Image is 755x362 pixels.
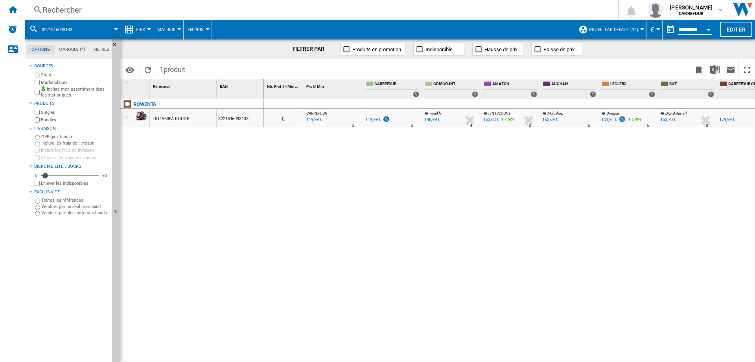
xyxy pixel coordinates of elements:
span: 3221616093133 [42,27,72,32]
label: Vendues par un seul marchand [41,204,109,210]
div: Prix [124,20,149,39]
div: Nb. Profil < Moi Sort None [265,79,303,91]
div: Profil par défaut (14) [578,20,642,39]
div: Sources [34,63,109,69]
button: En Prix [188,20,208,39]
span: Indisponible [425,46,453,52]
button: md-calendar [663,22,678,37]
div: Délai de livraison : 5 jours [647,122,649,130]
span: Matrice [157,27,175,32]
span: AMAZON [492,81,537,88]
div: 163,69 € [542,117,558,122]
div: 1 offers sold by CDISCOUNT [472,91,478,97]
label: Toutes les références [41,197,109,203]
span: Prix [136,27,145,32]
div: EAN Sort None [218,79,263,91]
button: Hausse de prix [472,43,523,56]
span: En Prix [188,27,204,32]
span: CDISCOUNT [433,81,478,88]
label: OFF (prix facial) [41,134,109,140]
img: excel-24x24.png [710,65,720,74]
div: 1 offers sold by AUCHAN [590,91,596,97]
div: CDISCOUNT 1 offers sold by CDISCOUNT [423,79,480,99]
div: CARREFOUR 1 offers sold by CARREFOUR [364,79,421,99]
img: profile.jpg [648,2,663,18]
span: CARREFOUR [306,111,327,115]
img: promotionV3.png [382,116,390,123]
div: AUCHAN 1 offers sold by AUCHAN [541,79,598,99]
div: Profil Min Sort None [305,79,362,91]
span: Nb. Profil < Moi [267,84,294,89]
div: 1 offers sold by AMAZON [531,91,537,97]
div: LECLERC 1 offers sold by LECLERC [600,79,657,99]
div: 151,91 € [600,116,626,124]
button: Prix [136,20,149,39]
label: Singles [41,110,109,115]
button: Produits en promotion [340,43,405,56]
div: 148,99 € [423,116,440,124]
div: Disponibilité 7 Jours [34,163,109,170]
span: 7.62 [505,117,512,121]
input: Afficher les frais de livraison [35,181,40,186]
input: Vendues par un seul marchand [35,205,40,210]
input: Toutes les références [35,199,40,204]
button: Plein écran [739,60,755,79]
div: 151,91 € [601,117,617,122]
div: 152,70 € [660,117,676,122]
button: Matrice [157,20,179,39]
input: Marketplaces [35,80,40,85]
div: Mise à jour : mardi 9 septembre 2025 05:11 [305,116,322,124]
div: 119,99 € [365,117,381,122]
div: Sort None [151,79,216,91]
label: Inclure les frais de livraison [41,140,109,146]
md-menu: Currency [646,20,663,39]
label: Vendues par plusieurs marchands [41,210,109,216]
div: Délai de livraison : 3 jours [411,122,413,130]
i: % [631,116,635,125]
span: EAN [220,84,228,89]
input: Afficher les frais de livraison [35,155,40,160]
div: Cliquez pour filtrer sur cette marque [133,100,157,109]
div: Livraison [34,126,109,132]
span: [PERSON_NAME] [670,4,713,11]
button: Open calendar [702,21,716,35]
label: Enlever les indisponibles [41,180,109,186]
md-tab-item: Filtres [89,45,114,54]
div: BUT 1 offers sold by BUT [659,79,716,99]
button: Indisponible [413,43,464,56]
label: Inclure les frais de livraison [41,147,109,153]
span: Multishop [547,111,563,115]
button: Envoyer ce rapport par email [723,60,738,79]
div: Sort None [134,79,149,91]
span: Baisse de prix [543,46,575,52]
button: € [650,20,658,39]
input: Inclure les frais de livraison [35,148,40,153]
input: Singles [35,110,40,115]
div: 1 offers sold by LECLERC [649,91,655,97]
label: Marketplaces [41,80,109,85]
div: Délai de livraison : 5 jours [588,122,590,130]
div: 148,99 € [424,117,440,122]
div: Délai de livraison : 10 jours [703,122,708,130]
div: Référence Sort None [151,79,216,91]
button: 3221616093133 [42,20,80,39]
img: mysite-bg-18x18.png [41,86,46,91]
div: Produits [34,100,109,107]
span: BUT [669,81,714,88]
div: Sort None [218,79,263,91]
input: Inclure mon assortiment dans les statistiques [35,87,40,97]
img: alerts-logo.svg [8,24,17,34]
i: % [504,116,508,125]
div: 163,69 € [541,116,558,124]
div: Rechercher [42,4,598,15]
div: 153,02 € [482,116,499,124]
input: Inclure les frais de livraison [35,141,40,147]
span: FRDISCOUNT [488,111,511,115]
button: Masquer [112,39,122,54]
label: Sites [41,72,109,78]
label: Afficher les frais de livraison [41,155,109,161]
span: 5.86 [632,117,639,121]
span: Référence [153,84,170,89]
